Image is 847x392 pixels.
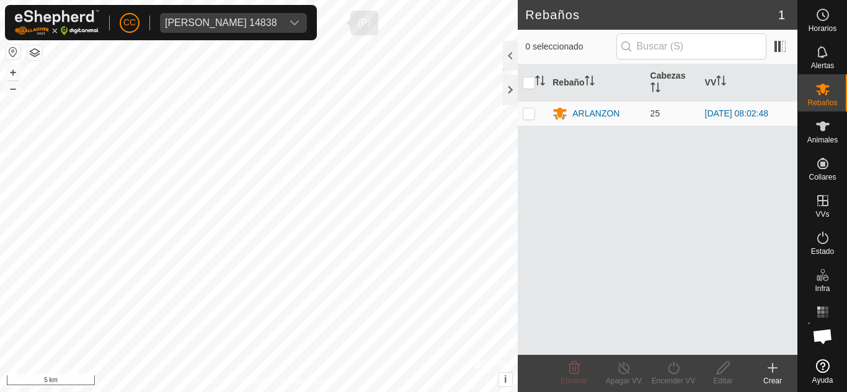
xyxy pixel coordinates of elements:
[778,6,785,24] span: 1
[809,173,836,181] span: Collares
[499,373,512,386] button: i
[548,64,645,102] th: Rebaño
[616,33,766,59] input: Buscar (S)
[525,40,616,53] span: 0 seleccionado
[165,18,277,28] div: [PERSON_NAME] 14838
[282,13,307,33] div: dropdown trigger
[815,211,829,218] span: VVs
[748,375,797,386] div: Crear
[6,45,20,59] button: Restablecer Mapa
[27,45,42,60] button: Capas del Mapa
[123,16,136,29] span: CC
[811,62,834,69] span: Alertas
[599,375,649,386] div: Apagar VV
[6,65,20,80] button: +
[160,13,282,33] span: Remedios Marcos Quevedo 14838
[282,376,323,387] a: Contáctenos
[649,375,698,386] div: Encender VV
[812,377,833,384] span: Ayuda
[798,354,847,389] a: Ayuda
[650,108,660,118] span: 25
[504,374,507,385] span: i
[650,84,660,94] p-sorticon: Activar para ordenar
[535,77,545,87] p-sorticon: Activar para ordenar
[572,107,619,120] div: ARLANZON
[525,7,778,22] h2: Rebaños
[698,375,748,386] div: Editar
[809,25,836,32] span: Horarios
[195,376,266,387] a: Política de Privacidad
[804,318,841,355] div: Chat abierto
[807,99,837,107] span: Rebaños
[561,377,587,385] span: Eliminar
[801,322,844,337] span: Mapa de Calor
[815,285,830,292] span: Infra
[585,77,595,87] p-sorticon: Activar para ordenar
[6,81,20,96] button: –
[700,64,797,102] th: VV
[807,136,838,144] span: Animales
[811,248,834,255] span: Estado
[716,77,726,87] p-sorticon: Activar para ordenar
[705,108,768,118] a: [DATE] 08:02:48
[15,10,99,35] img: Logo Gallagher
[645,64,700,102] th: Cabezas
